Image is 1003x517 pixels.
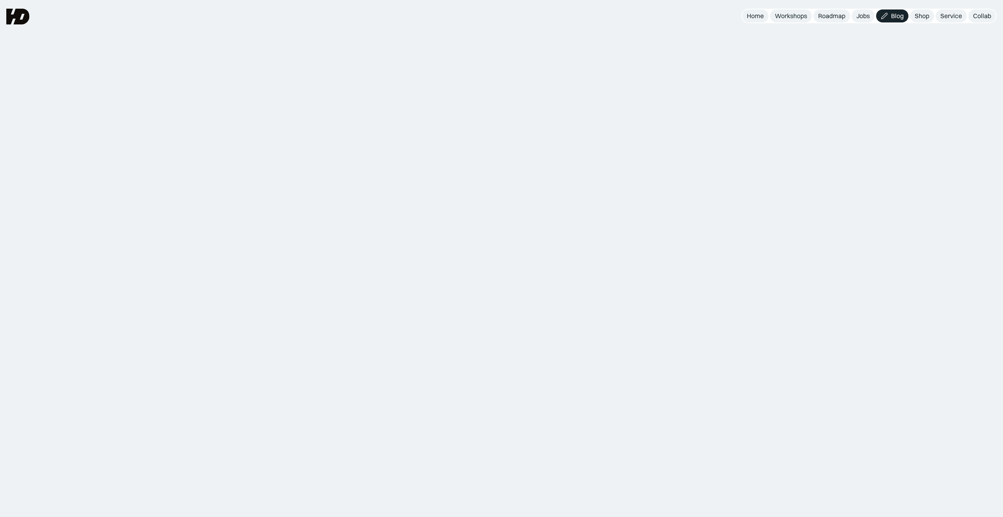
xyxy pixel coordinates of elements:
a: Collab [968,9,996,22]
a: Service [936,9,967,22]
a: Roadmap [813,9,850,22]
div: Jobs [856,12,870,20]
div: Collab [973,12,991,20]
a: Workshops [770,9,812,22]
div: Shop [915,12,929,20]
div: Blog [891,12,904,20]
a: Jobs [852,9,875,22]
div: Workshops [775,12,807,20]
div: Home [747,12,764,20]
a: Blog [876,9,908,22]
a: Home [742,9,769,22]
a: Shop [910,9,934,22]
div: Roadmap [818,12,845,20]
div: Service [940,12,962,20]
